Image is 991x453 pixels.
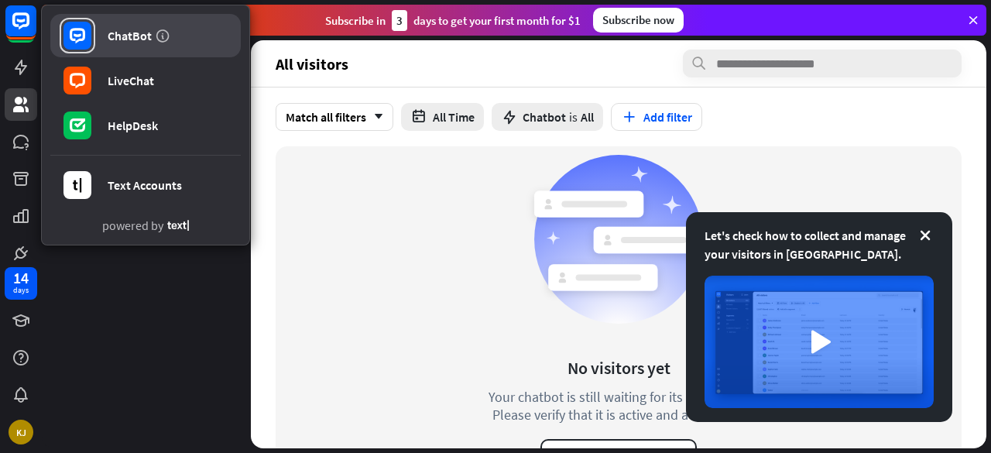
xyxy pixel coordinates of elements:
[581,109,594,125] span: All
[460,388,777,424] div: Your chatbot is still waiting for its first visitor. Please verify that it is active and accessible.
[366,112,383,122] i: arrow_down
[705,226,934,263] div: Let's check how to collect and manage your visitors in [GEOGRAPHIC_DATA].
[568,357,670,379] div: No visitors yet
[569,109,578,125] span: is
[276,55,348,73] span: All visitors
[325,10,581,31] div: Subscribe in days to get your first month for $1
[401,103,484,131] button: All Time
[705,276,934,408] img: image
[392,10,407,31] div: 3
[276,103,393,131] div: Match all filters
[523,109,566,125] span: Chatbot
[9,420,33,444] div: KJ
[593,8,684,33] div: Subscribe now
[13,285,29,296] div: days
[5,267,37,300] a: 14 days
[13,271,29,285] div: 14
[12,6,59,53] button: Open LiveChat chat widget
[611,103,702,131] button: Add filter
